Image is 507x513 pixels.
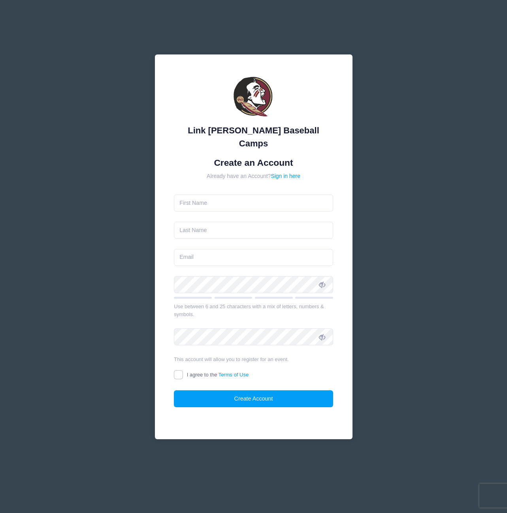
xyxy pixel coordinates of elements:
[174,370,183,379] input: I agree to theTerms of Use
[174,222,333,239] input: Last Name
[174,390,333,407] button: Create Account
[174,303,333,318] div: Use between 6 and 25 characters with a mix of letters, numbers & symbols.
[187,372,249,378] span: I agree to the
[230,74,277,121] img: Link Jarrett Baseball Camps
[174,157,333,168] h1: Create an Account
[174,249,333,266] input: Email
[174,172,333,180] div: Already have an Account?
[219,372,249,378] a: Terms of Use
[174,195,333,212] input: First Name
[174,356,333,363] div: This account will allow you to register for an event.
[174,124,333,150] div: Link [PERSON_NAME] Baseball Camps
[271,173,300,179] a: Sign in here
